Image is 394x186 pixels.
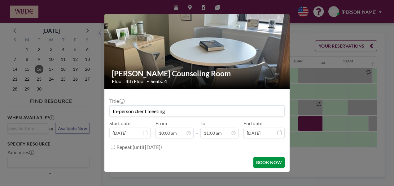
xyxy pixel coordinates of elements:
label: End date [243,120,262,126]
label: Start date [109,120,130,126]
label: Title [109,98,124,104]
span: Floor: 4th Floor [112,78,145,84]
span: - [196,122,198,136]
label: From [155,120,167,126]
label: Repeat (until [DATE]) [116,144,162,150]
input: Denea's reservation [110,106,284,116]
button: BOOK NOW [253,157,285,168]
h2: [PERSON_NAME] Counseling Room [112,69,283,78]
span: • [147,79,149,84]
label: To [200,120,205,126]
span: Seats: 4 [151,78,167,84]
